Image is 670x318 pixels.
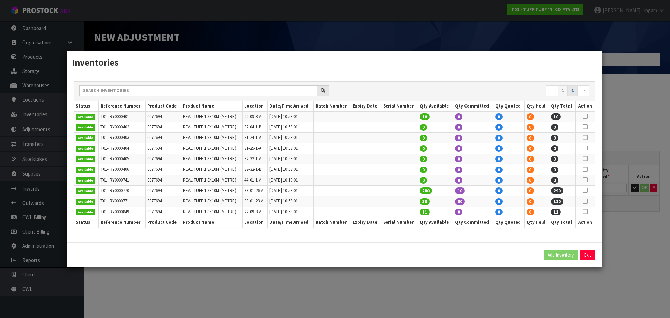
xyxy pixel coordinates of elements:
th: Batch Number [313,217,351,228]
span: 0 [495,135,502,141]
th: Serial Number [381,217,418,228]
input: Search inventories [79,85,317,96]
span: 290 [551,187,563,194]
td: T01-IRY0000771 [99,196,146,207]
span: Available [76,114,95,120]
span: 0 [420,145,427,152]
span: 0 [455,145,462,152]
span: 0 [551,124,558,131]
span: 0 [420,124,427,131]
span: 0 [495,198,502,205]
td: [DATE] 10:53:01 [267,122,313,132]
td: 0077694 [146,207,181,217]
nav: Page navigation [340,85,589,97]
span: 0 [527,145,534,152]
td: 0077694 [146,111,181,122]
td: 32-04-1-B [243,122,268,132]
th: Status [74,101,99,111]
span: 0 [420,135,427,141]
th: Qty Available [418,101,453,111]
td: T01-IRY0000406 [99,164,146,175]
span: 0 [551,145,558,152]
span: 0 [495,177,502,184]
span: 0 [551,156,558,162]
th: Status [74,217,99,228]
td: T01-IRY0000770 [99,186,146,196]
span: 10 [551,113,561,120]
span: 0 [527,177,534,184]
span: 0 [420,156,427,162]
span: Available [76,199,95,205]
span: 80 [455,198,465,205]
td: REAL TUFF 1.8X10M (METRE) [181,196,243,207]
th: Location [243,217,268,228]
span: 0 [455,135,462,141]
td: 0077694 [146,164,181,175]
span: Available [76,167,95,173]
th: Product Name [181,217,243,228]
span: 11 [551,209,561,215]
span: 10 [420,113,430,120]
td: T01-IRY0000849 [99,207,146,217]
span: 0 [527,187,534,194]
th: Serial Number [381,101,418,111]
th: Action [576,101,595,111]
a: → [577,85,589,96]
h3: Inventories [72,56,597,69]
td: REAL TUFF 1.8X10M (METRE) [181,175,243,185]
td: T01-IRY0000405 [99,154,146,164]
span: 0 [551,135,558,141]
td: REAL TUFF 1.8X10M (METRE) [181,133,243,143]
th: Qty Held [525,217,549,228]
td: 44-01-1-A [243,175,268,185]
span: 0 [527,198,534,205]
td: REAL TUFF 1.8X10M (METRE) [181,143,243,154]
span: 30 [420,198,430,205]
button: Exit [580,250,595,261]
span: Available [76,177,95,184]
td: T01-IRY0000741 [99,175,146,185]
th: Date/Time Arrived [267,101,313,111]
td: REAL TUFF 1.8X10M (METRE) [181,154,243,164]
th: Qty Committed [453,217,493,228]
span: 0 [495,187,502,194]
th: Date/Time Arrived [267,217,313,228]
span: 0 [420,177,427,184]
span: 0 [455,177,462,184]
th: Qty Total [549,101,576,111]
span: 0 [551,177,558,184]
td: [DATE] 10:53:01 [267,133,313,143]
th: Action [576,217,595,228]
span: 0 [420,167,427,173]
td: [DATE] 10:53:01 [267,164,313,175]
a: 2 [567,85,578,96]
td: 99-01-26-A [243,186,268,196]
th: Qty Quoted [493,217,525,228]
td: 0077694 [146,175,181,185]
td: REAL TUFF 1.8X10M (METRE) [181,186,243,196]
span: 0 [495,113,502,120]
th: Expiry Date [351,217,381,228]
span: 0 [455,167,462,173]
td: T01-IRY0000403 [99,133,146,143]
a: ← [546,85,558,96]
td: 99-01-23-A [243,196,268,207]
span: 110 [551,198,563,205]
td: REAL TUFF 1.8X10M (METRE) [181,164,243,175]
th: Product Name [181,101,243,111]
span: 0 [527,209,534,215]
td: 0077694 [146,143,181,154]
span: 280 [420,187,432,194]
th: Qty Quoted [493,101,525,111]
span: 0 [527,124,534,131]
span: 0 [455,113,462,120]
td: [DATE] 10:53:01 [267,186,313,196]
td: T01-IRY0000401 [99,111,146,122]
span: 0 [495,167,502,173]
button: Add Inventory [544,250,578,261]
td: REAL TUFF 1.8X10M (METRE) [181,122,243,132]
span: Available [76,135,95,141]
span: 10 [455,187,465,194]
td: [DATE] 10:53:01 [267,111,313,122]
th: Reference Number [99,101,146,111]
